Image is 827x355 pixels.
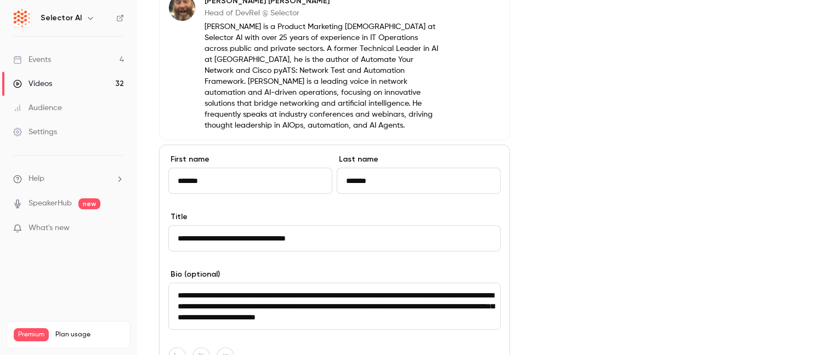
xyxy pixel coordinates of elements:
[41,13,82,24] h6: Selector AI
[168,211,501,222] label: Title
[14,328,49,341] span: Premium
[29,222,70,234] span: What's new
[13,173,124,185] li: help-dropdown-opener
[13,102,62,113] div: Audience
[168,154,332,165] label: First name
[337,154,501,165] label: Last name
[29,198,72,209] a: SpeakerHub
[168,269,501,280] label: Bio (optional)
[14,9,31,27] img: Selector AI
[13,78,52,89] div: Videos
[29,173,44,185] span: Help
[55,330,123,339] span: Plan usage
[78,198,100,209] span: new
[205,8,439,19] p: Head of DevRel @ Selector
[111,224,124,233] iframe: Noticeable Trigger
[13,127,57,138] div: Settings
[13,54,51,65] div: Events
[205,21,439,131] p: [PERSON_NAME] is a Product Marketing [DEMOGRAPHIC_DATA] at Selector AI with over 25 years of expe...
